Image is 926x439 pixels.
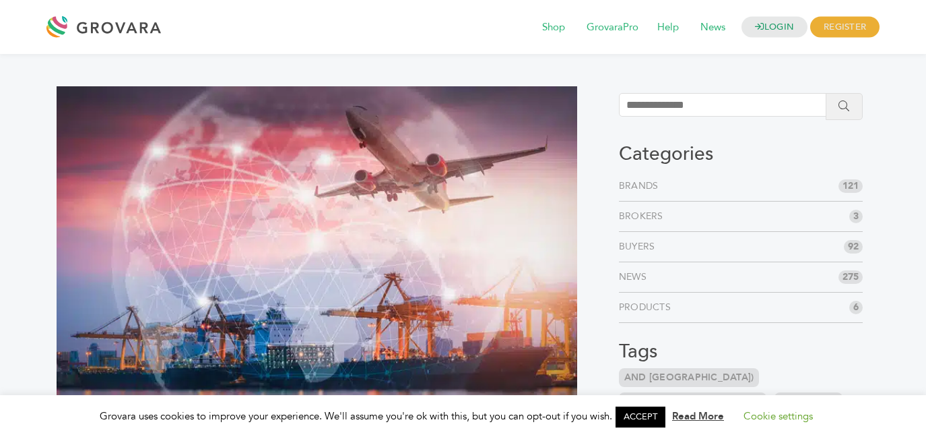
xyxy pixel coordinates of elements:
span: GrovaraPro [577,15,648,40]
span: 92 [844,240,863,254]
h3: Categories [619,143,863,166]
a: Brokers [619,210,669,223]
span: Grovara uses cookies to improve your experience. We'll assume you're ok with this, but you can op... [100,409,826,423]
span: REGISTER [810,17,880,38]
a: Beverages [774,392,842,411]
a: Buyers [619,240,661,254]
h3: Tags [619,341,863,363]
a: LOGIN [741,17,807,38]
span: Help [648,15,688,40]
a: Read More [672,409,724,423]
span: Shop [533,15,574,40]
a: Brands [619,179,664,193]
a: Cookie settings [743,409,813,423]
a: and [GEOGRAPHIC_DATA]) [619,368,760,387]
a: GrovaraPro [577,20,648,35]
span: 6 [849,301,863,314]
a: News [619,270,652,284]
a: Products [619,301,676,314]
span: 3 [849,210,863,223]
span: 275 [838,270,863,284]
a: ACCEPT [616,407,665,428]
a: APAC ([GEOGRAPHIC_DATA]) [619,392,766,411]
span: 121 [838,179,863,193]
a: Help [648,20,688,35]
span: News [691,15,735,40]
a: News [691,20,735,35]
a: Shop [533,20,574,35]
